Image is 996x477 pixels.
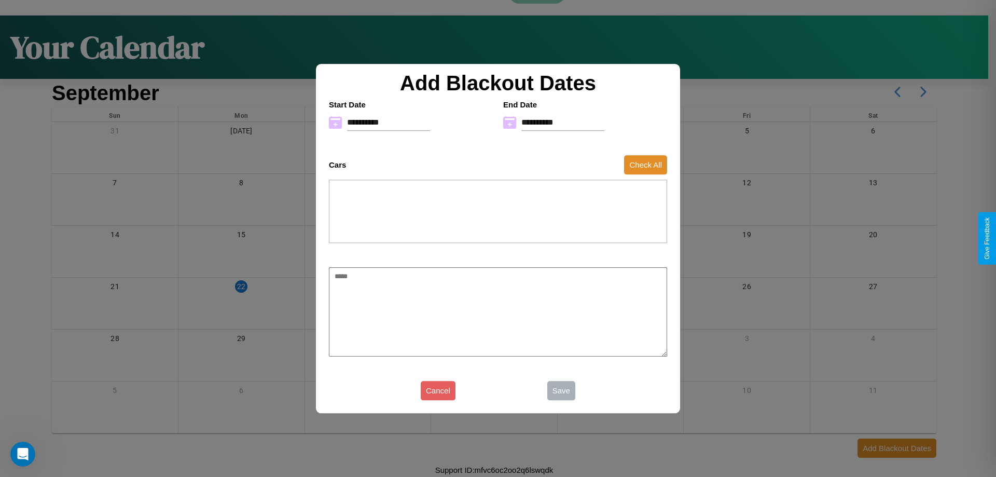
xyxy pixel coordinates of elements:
[421,381,455,400] button: Cancel
[984,217,991,260] div: Give Feedback
[329,100,493,109] h4: Start Date
[624,155,667,174] button: Check All
[10,442,35,467] iframe: Intercom live chat
[503,100,667,109] h4: End Date
[329,160,346,169] h4: Cars
[324,72,672,95] h2: Add Blackout Dates
[547,381,575,400] button: Save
